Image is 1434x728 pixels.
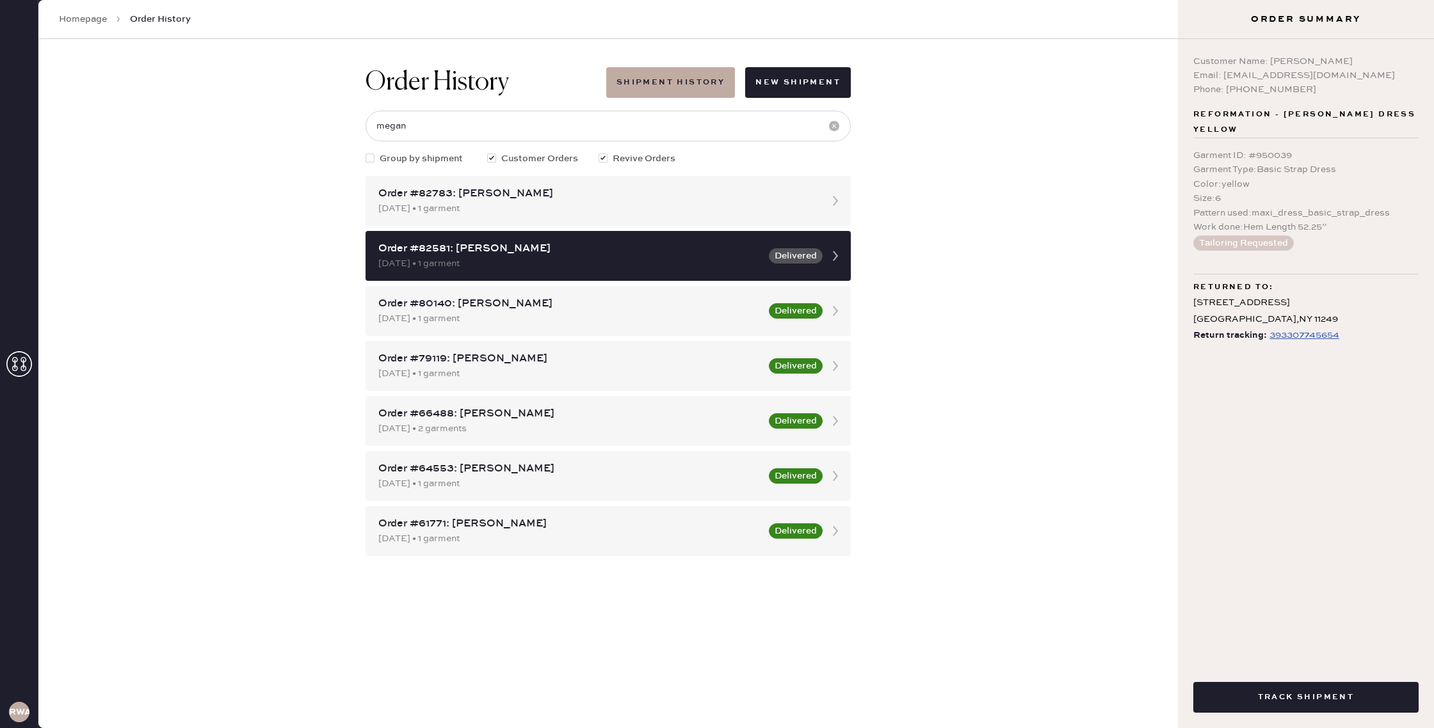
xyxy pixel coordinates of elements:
[1193,328,1267,344] span: Return tracking:
[501,152,578,166] span: Customer Orders
[378,422,761,436] div: [DATE] • 2 garments
[1193,235,1294,251] button: Tailoring Requested
[1193,68,1419,83] div: Email: [EMAIL_ADDRESS][DOMAIN_NAME]
[1193,148,1419,162] div: Garment ID : # 950039
[366,67,509,98] h1: Order History
[1193,54,1419,68] div: Customer Name: [PERSON_NAME]
[378,241,761,257] div: Order #82581: [PERSON_NAME]
[1178,13,1434,26] h3: Order Summary
[1193,682,1419,713] button: Track Shipment
[378,367,761,381] div: [DATE] • 1 garment
[130,13,191,26] span: Order History
[1269,328,1339,343] div: https://www.fedex.com/apps/fedextrack/?tracknumbers=393307745654&cntry_code=US
[378,406,761,422] div: Order #66488: [PERSON_NAME]
[1193,107,1419,138] span: Reformation - [PERSON_NAME] dress yellow
[1193,295,1419,327] div: [STREET_ADDRESS] [GEOGRAPHIC_DATA] , NY 11249
[366,111,851,141] input: Search by order number, customer name, email or phone number
[59,13,107,26] a: Homepage
[769,358,823,374] button: Delivered
[378,516,761,532] div: Order #61771: [PERSON_NAME]
[769,248,823,264] button: Delivered
[1193,83,1419,97] div: Phone: [PHONE_NUMBER]
[378,202,815,216] div: [DATE] • 1 garment
[378,477,761,491] div: [DATE] • 1 garment
[9,708,29,716] h3: RWA
[606,67,735,98] button: Shipment History
[378,186,815,202] div: Order #82783: [PERSON_NAME]
[1193,206,1419,220] div: Pattern used : maxi_dress_basic_strap_dress
[769,468,823,484] button: Delivered
[769,303,823,319] button: Delivered
[378,351,761,367] div: Order #79119: [PERSON_NAME]
[378,461,761,477] div: Order #64553: [PERSON_NAME]
[378,532,761,546] div: [DATE] • 1 garment
[769,523,823,539] button: Delivered
[1373,670,1428,725] iframe: Front Chat
[1193,177,1419,191] div: Color : yellow
[1193,162,1419,177] div: Garment Type : Basic Strap Dress
[745,67,851,98] button: New Shipment
[1267,328,1339,344] a: 393307745654
[1193,191,1419,205] div: Size : 6
[613,152,675,166] span: Revive Orders
[378,257,761,271] div: [DATE] • 1 garment
[378,296,761,312] div: Order #80140: [PERSON_NAME]
[380,152,463,166] span: Group by shipment
[378,312,761,326] div: [DATE] • 1 garment
[1193,220,1419,234] div: Work done : Hem Length 52.25”
[769,413,823,429] button: Delivered
[1193,690,1419,702] a: Track Shipment
[1193,280,1274,295] span: Returned to:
